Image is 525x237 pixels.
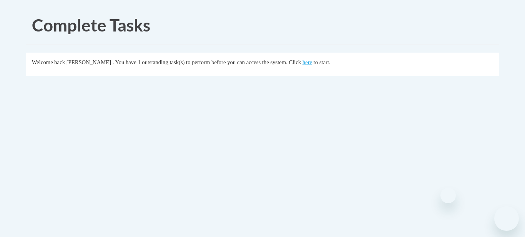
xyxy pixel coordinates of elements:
span: Welcome back [32,59,65,65]
iframe: Close message [440,188,456,203]
span: outstanding task(s) to perform before you can access the system. Click [142,59,301,65]
a: here [302,59,312,65]
iframe: Button to launch messaging window [494,206,519,231]
span: Complete Tasks [32,15,150,35]
span: to start. [314,59,331,65]
span: [PERSON_NAME] [66,59,111,65]
span: 1 [138,59,140,65]
span: . You have [113,59,136,65]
